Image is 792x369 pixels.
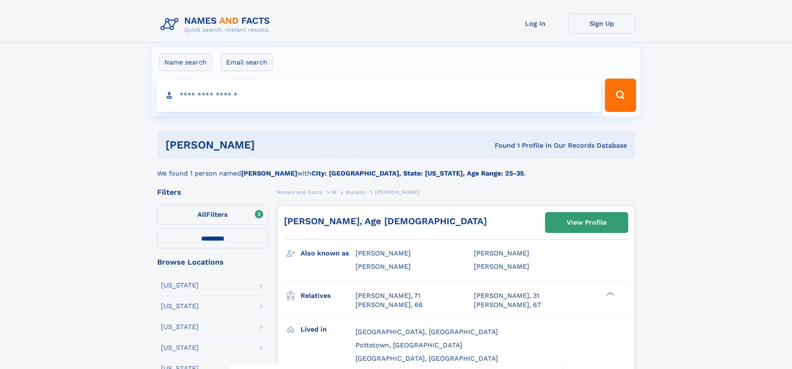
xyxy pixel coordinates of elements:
[567,213,607,232] div: View Profile
[301,322,355,337] h3: Lived in
[545,213,628,233] a: View Profile
[474,249,529,257] span: [PERSON_NAME]
[355,291,420,300] a: [PERSON_NAME], 71
[474,263,529,270] span: [PERSON_NAME]
[569,13,635,34] a: Sign Up
[301,246,355,260] h3: Also known as
[241,169,297,177] b: [PERSON_NAME]
[345,189,365,195] span: Murazzi
[375,189,419,195] span: [PERSON_NAME]
[157,13,277,36] img: Logo Names and Facts
[355,328,498,336] span: [GEOGRAPHIC_DATA], [GEOGRAPHIC_DATA]
[375,141,627,150] div: Found 1 Profile In Our Records Database
[221,54,273,71] label: Email search
[355,354,498,362] span: [GEOGRAPHIC_DATA], [GEOGRAPHIC_DATA]
[284,216,487,226] a: [PERSON_NAME], Age [DEMOGRAPHIC_DATA]
[197,211,206,218] span: All
[355,263,411,270] span: [PERSON_NAME]
[332,187,336,197] a: M
[605,79,636,112] button: Search Button
[165,140,375,150] h1: [PERSON_NAME]
[332,189,336,195] span: M
[277,187,323,197] a: Names and Facts
[355,341,462,349] span: Pottstown, [GEOGRAPHIC_DATA]
[161,303,199,310] div: [US_STATE]
[157,188,269,196] div: Filters
[474,300,541,310] a: [PERSON_NAME], 67
[161,344,199,351] div: [US_STATE]
[301,289,355,303] h3: Relatives
[161,282,199,289] div: [US_STATE]
[311,169,524,177] b: City: [GEOGRAPHIC_DATA], State: [US_STATE], Age Range: 25-35
[355,249,411,257] span: [PERSON_NAME]
[159,54,212,71] label: Name search
[502,13,569,34] a: Log In
[474,291,539,300] a: [PERSON_NAME], 31
[345,187,365,197] a: Murazzi
[161,324,199,330] div: [US_STATE]
[157,158,635,178] div: We found 1 person named with .
[604,291,614,296] div: ❯
[355,300,423,310] a: [PERSON_NAME], 66
[156,79,602,112] input: search input
[157,258,269,266] div: Browse Locations
[157,205,269,225] label: Filters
